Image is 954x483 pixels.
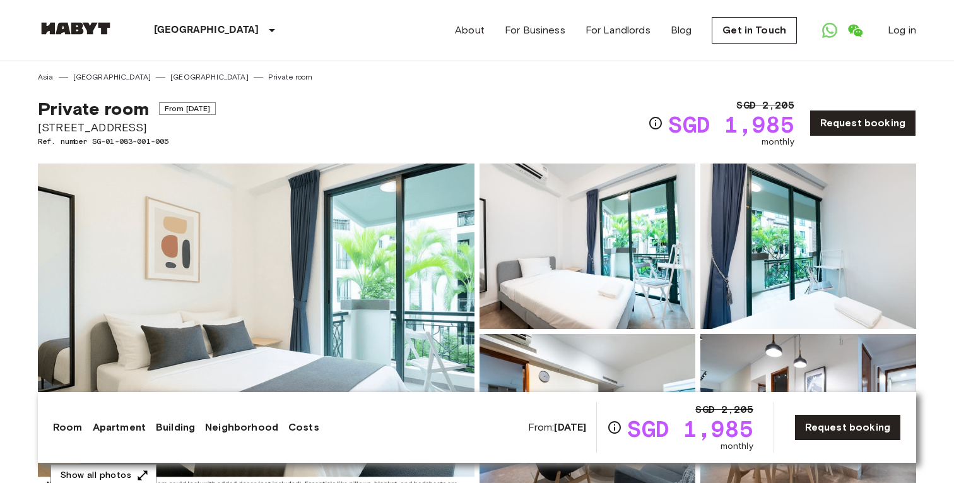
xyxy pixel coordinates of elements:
[842,18,868,43] a: Open WeChat
[73,71,151,83] a: [GEOGRAPHIC_DATA]
[288,420,319,435] a: Costs
[794,414,901,441] a: Request booking
[505,23,565,38] a: For Business
[712,17,797,44] a: Get in Touch
[154,23,259,38] p: [GEOGRAPHIC_DATA]
[156,420,195,435] a: Building
[38,136,216,147] span: Ref. number SG-01-083-001-005
[627,417,753,440] span: SGD 1,985
[607,420,622,435] svg: Check cost overview for full price breakdown. Please note that discounts apply to new joiners onl...
[205,420,278,435] a: Neighborhood
[810,110,916,136] a: Request booking
[817,18,842,43] a: Open WhatsApp
[93,420,146,435] a: Apartment
[671,23,692,38] a: Blog
[159,102,216,115] span: From [DATE]
[736,98,794,113] span: SGD 2,205
[668,113,794,136] span: SGD 1,985
[528,420,587,434] span: From:
[586,23,651,38] a: For Landlords
[648,116,663,131] svg: Check cost overview for full price breakdown. Please note that discounts apply to new joiners onl...
[721,440,753,453] span: monthly
[888,23,916,38] a: Log in
[480,164,695,329] img: Picture of unit SG-01-083-001-005
[455,23,485,38] a: About
[170,71,249,83] a: [GEOGRAPHIC_DATA]
[554,421,586,433] b: [DATE]
[38,22,114,35] img: Habyt
[268,71,313,83] a: Private room
[695,402,753,417] span: SGD 2,205
[38,119,216,136] span: [STREET_ADDRESS]
[38,71,54,83] a: Asia
[762,136,794,148] span: monthly
[53,420,83,435] a: Room
[38,98,149,119] span: Private room
[700,164,916,329] img: Picture of unit SG-01-083-001-005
